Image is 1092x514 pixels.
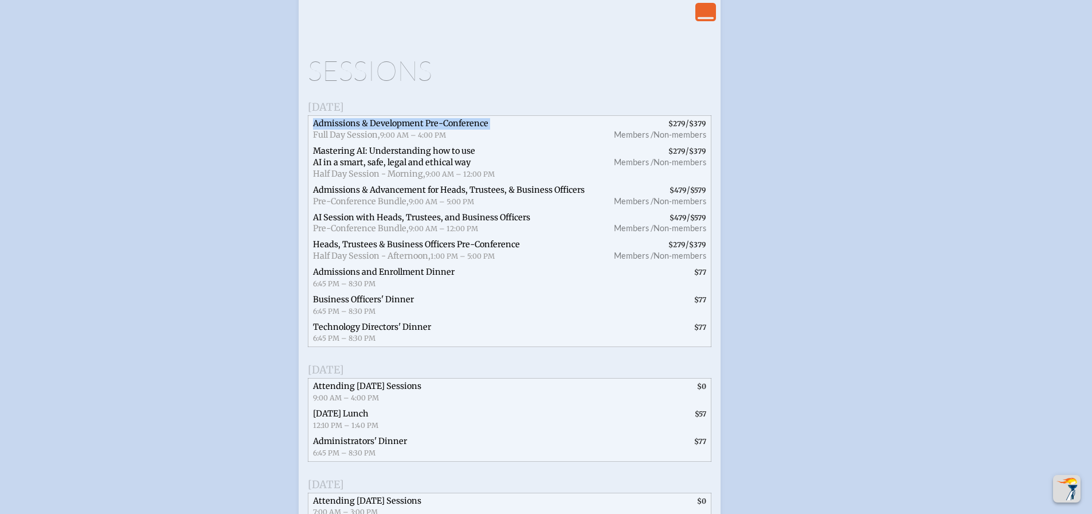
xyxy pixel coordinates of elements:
[1055,477,1078,500] img: To the top
[668,119,686,128] span: $279
[308,100,344,114] span: [DATE]
[313,130,380,140] span: Full Day Session,
[313,185,585,195] span: Admissions & Advancement for Heads, Trustees, & Business Officers
[313,294,414,305] span: Business Officers' Dinner
[313,196,409,207] span: Pre-Conference Bundle,
[694,268,706,277] span: $77
[670,213,687,222] span: $479
[409,224,478,233] span: 9:00 AM – 12:00 PM
[313,408,369,419] span: [DATE] Lunch
[614,157,653,167] span: Members /
[313,381,421,391] span: Attending [DATE] Sessions
[1053,475,1081,503] button: Scroll Top
[653,251,706,260] span: Non-members
[601,237,711,264] span: /
[697,497,706,505] span: $0
[313,436,407,446] span: Administrators' Dinner
[653,196,706,206] span: Non-members
[313,334,375,342] span: 6:45 PM – 8:30 PM
[313,394,379,402] span: 9:00 AM – 4:00 PM
[313,449,375,457] span: 6:45 PM – 8:30 PM
[313,223,409,233] span: Pre-Conference Bundle,
[614,223,653,233] span: Members /
[313,251,430,261] span: Half Day Session - Afternoon,
[308,478,344,491] span: [DATE]
[313,322,431,332] span: Technology Directors' Dinner
[313,307,375,316] span: 6:45 PM – 8:30 PM
[695,410,706,418] span: $57
[308,363,344,376] span: [DATE]
[697,382,706,391] span: $0
[425,170,495,178] span: 9:00 AM – 12:00 PM
[690,213,706,222] span: $579
[313,169,425,179] span: Half Day Session - Morning,
[694,437,706,446] span: $77
[601,143,711,182] span: /
[689,147,706,155] span: $379
[430,252,495,260] span: 1:00 PM – 5:00 PM
[308,57,711,84] h1: Sessions
[313,421,378,430] span: 12:10 PM – 1:40 PM
[614,130,653,139] span: Members /
[313,279,375,288] span: 6:45 PM – 8:30 PM
[313,496,421,506] span: Attending [DATE] Sessions
[653,130,706,139] span: Non-members
[409,197,474,206] span: 9:00 AM – 5:00 PM
[601,182,711,210] span: /
[653,223,706,233] span: Non-members
[601,116,711,143] span: /
[313,267,455,277] span: Admissions and Enrollment Dinner
[689,240,706,249] span: $379
[601,210,711,237] span: /
[313,146,475,168] span: Mastering AI: Understanding how to use AI in a smart, safe, legal and ethical way
[670,186,687,194] span: $479
[313,118,488,128] span: Admissions & Development Pre-Conference
[653,157,706,167] span: Non-members
[689,119,706,128] span: $379
[313,239,520,250] span: Heads, Trustees & Business Officers Pre-Conference
[694,295,706,304] span: $77
[614,196,653,206] span: Members /
[668,147,686,155] span: $279
[694,323,706,332] span: $77
[380,131,446,139] span: 9:00 AM – 4:00 PM
[313,212,530,223] span: AI Session with Heads, Trustees, and Business Officers
[690,186,706,194] span: $579
[668,240,686,249] span: $279
[614,251,653,260] span: Members /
